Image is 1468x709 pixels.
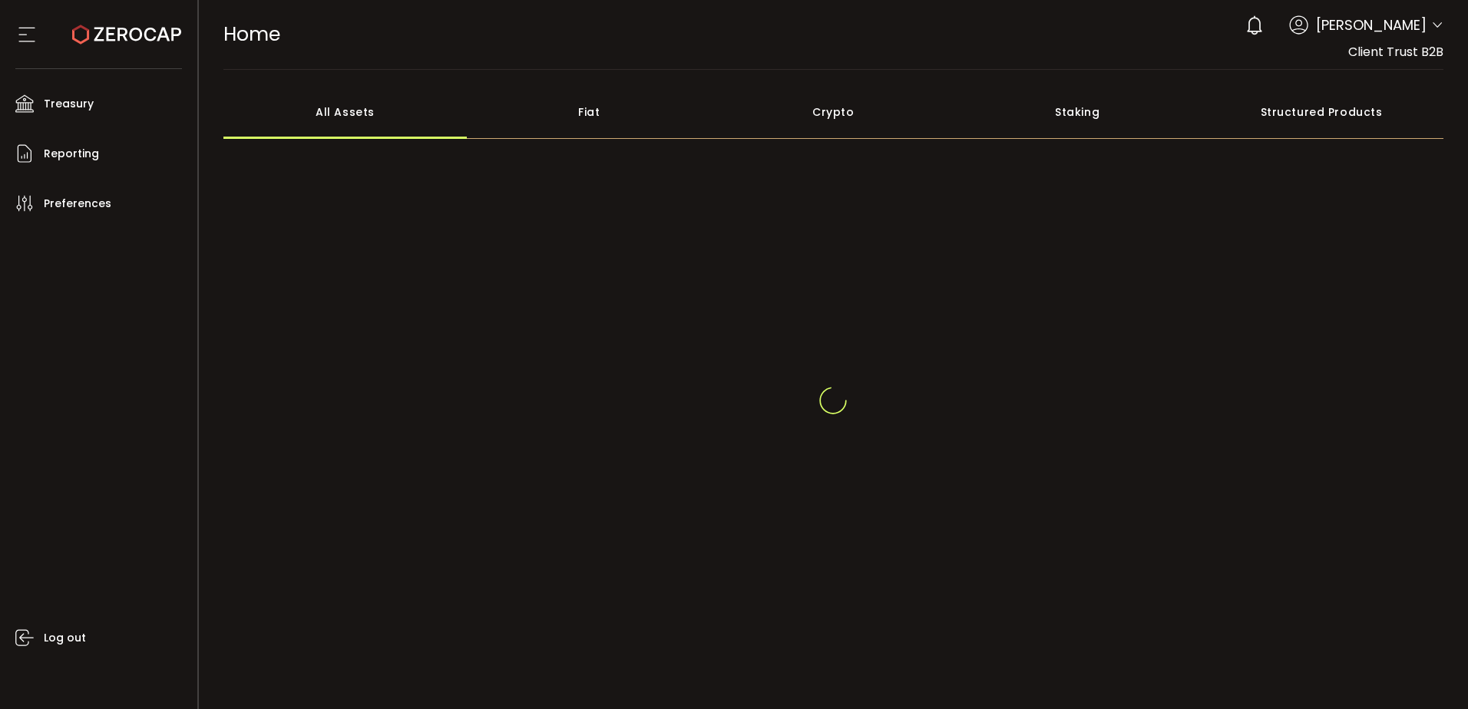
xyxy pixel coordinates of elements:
div: All Assets [223,85,468,139]
span: Reporting [44,143,99,165]
span: Preferences [44,193,111,215]
span: Log out [44,627,86,649]
div: Fiat [467,85,711,139]
span: Client Trust B2B [1348,43,1443,61]
span: Home [223,21,280,48]
div: Crypto [711,85,955,139]
div: Staking [955,85,1199,139]
span: [PERSON_NAME] [1316,15,1427,35]
div: Structured Products [1199,85,1443,139]
span: Treasury [44,93,94,115]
